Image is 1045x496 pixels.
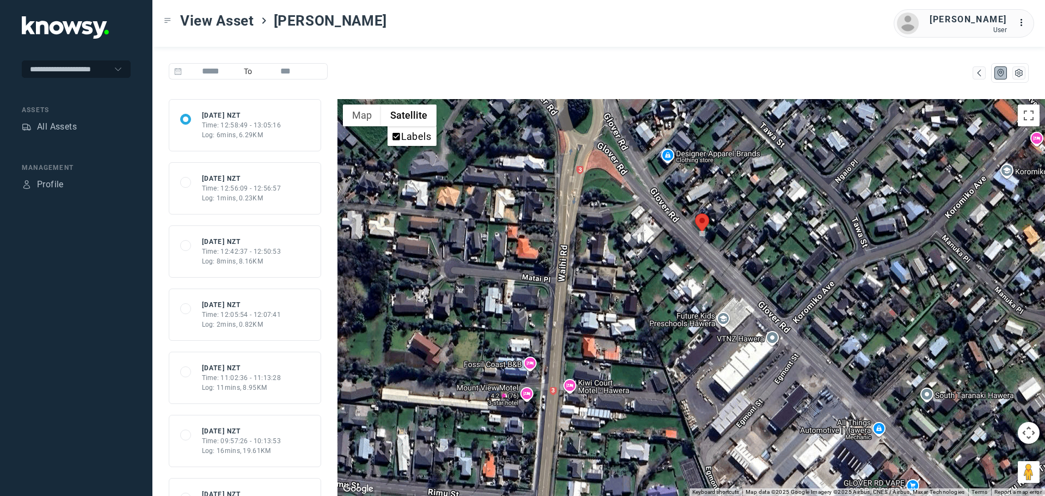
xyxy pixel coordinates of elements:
[202,247,281,256] div: Time: 12:42:37 - 12:50:53
[37,178,64,191] div: Profile
[202,383,281,393] div: Log: 11mins, 8.95KM
[202,183,281,193] div: Time: 12:56:09 - 12:56:57
[1018,19,1029,27] tspan: ...
[202,130,281,140] div: Log: 6mins, 6.29KM
[746,489,965,495] span: Map data ©2025 Google Imagery ©2025 Airbus, CNES / Airbus, Maxar Technologies
[692,488,739,496] button: Keyboard shortcuts
[202,436,281,446] div: Time: 09:57:26 - 10:13:53
[202,111,281,120] div: [DATE] NZT
[202,237,281,247] div: [DATE] NZT
[343,105,381,126] button: Show street map
[897,13,919,34] img: avatar.png
[202,193,281,203] div: Log: 1mins, 0.23KM
[1018,461,1040,483] button: Drag Pegman onto the map to open Street View
[22,122,32,132] div: Assets
[381,105,437,126] button: Show satellite imagery
[401,131,431,142] label: Labels
[972,489,988,495] a: Terms
[202,120,281,130] div: Time: 12:58:49 - 13:05:16
[996,68,1006,78] div: Map
[202,174,281,183] div: [DATE] NZT
[239,63,257,79] span: To
[202,446,281,456] div: Log: 16mins, 19.61KM
[274,11,387,30] span: [PERSON_NAME]
[37,120,77,133] div: All Assets
[202,320,281,329] div: Log: 2mins, 0.82KM
[202,426,281,436] div: [DATE] NZT
[202,310,281,320] div: Time: 12:05:54 - 12:07:41
[22,16,109,39] img: Application Logo
[388,126,437,146] ul: Show satellite imagery
[22,163,131,173] div: Management
[974,68,984,78] div: Map
[1018,16,1031,31] div: :
[202,373,281,383] div: Time: 11:02:36 - 11:13:28
[202,363,281,373] div: [DATE] NZT
[202,256,281,266] div: Log: 8mins, 8.16KM
[340,482,376,496] a: Open this area in Google Maps (opens a new window)
[22,105,131,115] div: Assets
[22,178,64,191] a: ProfileProfile
[994,489,1042,495] a: Report a map error
[1018,422,1040,444] button: Map camera controls
[389,127,435,145] li: Labels
[340,482,376,496] img: Google
[1018,105,1040,126] button: Toggle fullscreen view
[930,13,1007,26] div: [PERSON_NAME]
[164,17,171,25] div: Toggle Menu
[1014,68,1024,78] div: List
[260,16,268,25] div: >
[1018,16,1031,29] div: :
[22,120,77,133] a: AssetsAll Assets
[180,11,254,30] span: View Asset
[202,300,281,310] div: [DATE] NZT
[22,180,32,189] div: Profile
[930,26,1007,34] div: User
